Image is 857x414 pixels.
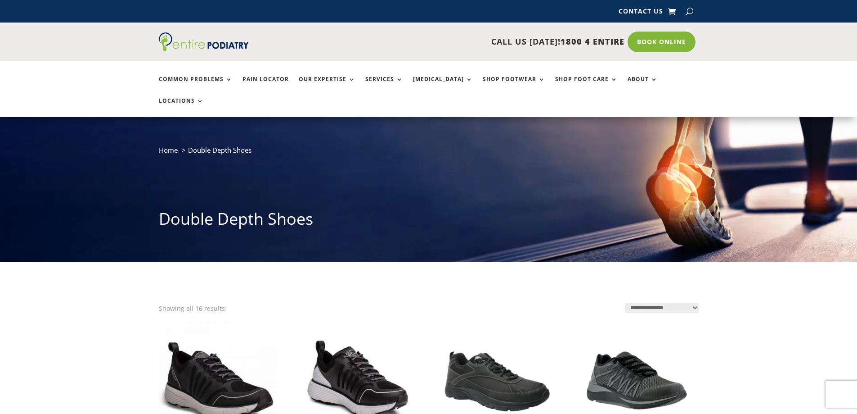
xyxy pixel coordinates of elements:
a: [MEDICAL_DATA] [413,76,473,96]
p: Showing all 16 results [159,303,225,314]
p: CALL US [DATE]! [283,36,624,48]
a: Services [365,76,403,96]
span: Double Depth Shoes [188,146,251,155]
a: Locations [159,98,204,117]
select: Shop order [625,303,699,313]
a: Book Online [628,32,695,52]
a: Shop Footwear [483,76,545,96]
a: Home [159,146,178,155]
a: Entire Podiatry [159,44,249,53]
a: Contact Us [619,8,663,18]
span: 1800 4 ENTIRE [561,36,624,47]
img: logo (1) [159,32,249,51]
nav: breadcrumb [159,144,699,163]
a: Pain Locator [242,76,289,96]
a: Common Problems [159,76,233,96]
a: Shop Foot Care [555,76,618,96]
a: Our Expertise [299,76,355,96]
h1: Double Depth Shoes [159,208,699,235]
a: About [628,76,658,96]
